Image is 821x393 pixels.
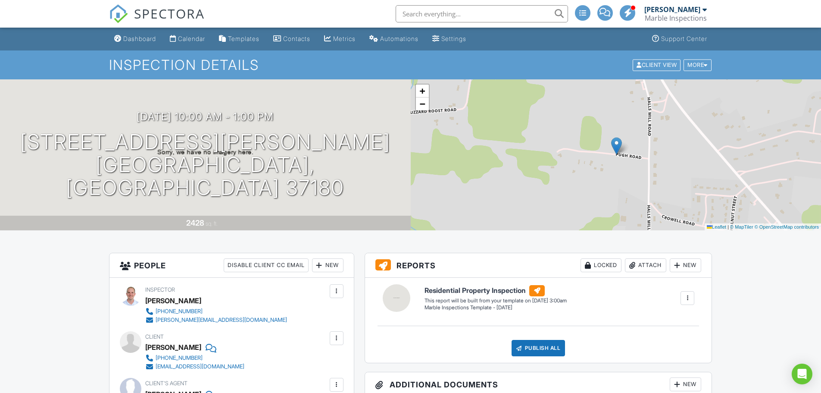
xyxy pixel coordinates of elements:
div: New [670,258,701,272]
span: − [419,98,425,109]
a: © OpenStreetMap contributors [755,224,819,230]
div: This report will be built from your template on [DATE] 3:00am [425,297,567,304]
div: [PERSON_NAME] [644,5,700,14]
div: Templates [228,35,259,42]
span: SPECTORA [134,4,205,22]
div: Settings [441,35,466,42]
div: [PERSON_NAME] [145,294,201,307]
h3: People [109,253,354,278]
div: Dashboard [123,35,156,42]
div: Attach [625,258,666,272]
div: Disable Client CC Email [224,258,309,272]
a: Templates [215,31,263,47]
a: Automations (Advanced) [366,31,422,47]
a: [PERSON_NAME][EMAIL_ADDRESS][DOMAIN_NAME] [145,316,287,324]
div: Contacts [283,35,310,42]
span: Inspector [145,286,175,293]
a: Calendar [166,31,209,47]
div: [PHONE_NUMBER] [156,355,203,362]
a: [PHONE_NUMBER] [145,354,244,362]
a: Settings [429,31,470,47]
h1: [STREET_ADDRESS][PERSON_NAME] [GEOGRAPHIC_DATA], [GEOGRAPHIC_DATA] 37180 [14,131,397,199]
a: Client View [632,61,683,68]
div: Metrics [333,35,356,42]
img: Marker [611,137,622,155]
a: Metrics [321,31,359,47]
div: Calendar [178,35,205,42]
a: SPECTORA [109,12,205,30]
span: | [727,224,729,230]
h3: Reports [365,253,712,278]
div: Marble Inspections [645,14,707,22]
h3: [DATE] 10:00 am - 1:00 pm [137,111,274,123]
div: Support Center [661,35,707,42]
div: [EMAIL_ADDRESS][DOMAIN_NAME] [156,363,244,370]
div: Marble Inspections Template - [DATE] [425,304,567,311]
a: [EMAIL_ADDRESS][DOMAIN_NAME] [145,362,244,371]
img: The Best Home Inspection Software - Spectora [109,4,128,23]
a: Leaflet [707,224,726,230]
div: [PERSON_NAME] [145,341,201,354]
div: Client View [633,59,681,71]
div: [PERSON_NAME][EMAIL_ADDRESS][DOMAIN_NAME] [156,317,287,324]
input: Search everything... [396,5,568,22]
a: © MapTiler [730,224,753,230]
a: [PHONE_NUMBER] [145,307,287,316]
span: sq. ft. [206,220,218,227]
div: Locked [581,258,621,272]
a: Contacts [270,31,314,47]
h6: Residential Property Inspection [425,285,567,296]
span: Client [145,333,164,340]
div: More [684,59,712,71]
a: Zoom out [416,97,429,110]
a: Zoom in [416,85,429,97]
span: Client's Agent [145,380,187,387]
span: + [419,85,425,96]
div: Open Intercom Messenger [792,364,812,384]
div: New [670,377,701,391]
div: New [312,258,343,272]
h1: Inspection Details [109,57,712,72]
a: Support Center [649,31,711,47]
a: Dashboard [111,31,159,47]
div: 2428 [186,218,204,227]
div: Publish All [512,340,565,356]
div: [PHONE_NUMBER] [156,308,203,315]
div: Automations [380,35,418,42]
